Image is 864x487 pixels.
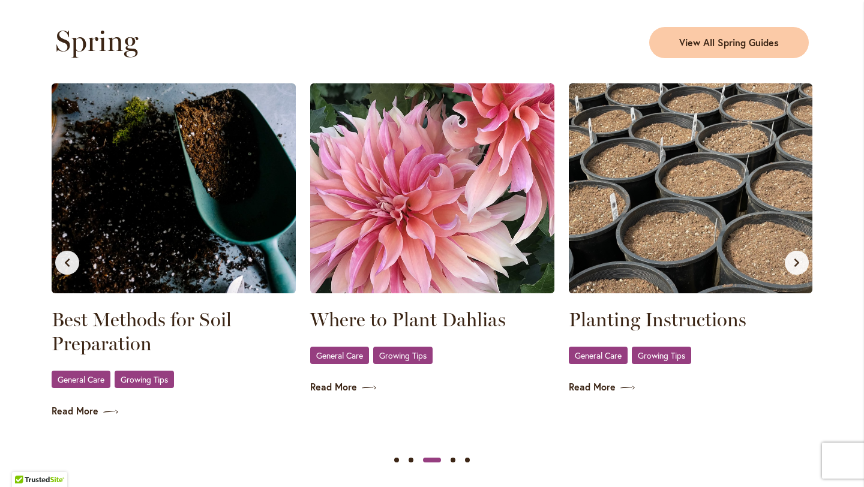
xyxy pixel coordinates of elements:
[310,308,554,332] a: Where to Plant Dahlias
[52,371,110,388] a: General Care
[121,375,168,383] span: Growing Tips
[52,370,296,390] div: ,
[316,351,363,359] span: General Care
[632,347,691,364] a: Growing Tips
[785,251,809,275] button: Next slide
[638,351,685,359] span: Growing Tips
[52,83,296,293] img: Soil in a shovel
[679,36,779,50] span: View All Spring Guides
[310,347,369,364] a: General Care
[52,308,296,356] a: Best Methods for Soil Preparation
[575,351,622,359] span: General Care
[310,380,554,394] a: Read More
[649,27,809,58] a: View All Spring Guides
[569,308,813,332] a: Planting Instructions
[52,404,296,418] a: Read More
[58,375,104,383] span: General Care
[373,347,433,364] a: Growing Tips
[569,346,813,366] div: ,
[569,380,813,394] a: Read More
[379,351,427,359] span: Growing Tips
[569,347,628,364] a: General Care
[55,251,79,275] button: Previous slide
[55,24,425,58] h2: Spring
[310,346,554,366] div: ,
[115,371,174,388] a: Growing Tips
[310,83,554,293] img: close up of pink and white Labyrinth Dahlia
